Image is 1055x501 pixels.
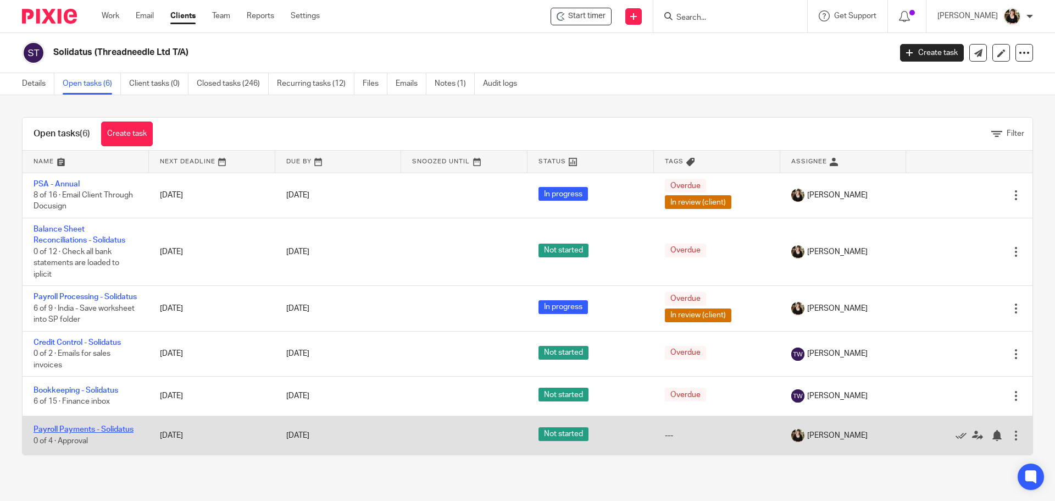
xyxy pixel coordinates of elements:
[53,47,718,58] h2: Solidatus (Threadneedle Ltd T/A)
[834,12,876,20] span: Get Support
[34,128,90,140] h1: Open tasks
[149,286,275,331] td: [DATE]
[286,248,309,256] span: [DATE]
[170,10,196,21] a: Clients
[286,191,309,199] span: [DATE]
[665,179,706,192] span: Overdue
[212,10,230,21] a: Team
[80,129,90,138] span: (6)
[136,10,154,21] a: Email
[101,122,153,146] a: Create task
[538,300,588,314] span: In progress
[791,245,804,258] img: Helen%20Campbell.jpeg
[807,430,868,441] span: [PERSON_NAME]
[791,389,804,403] img: svg%3E
[435,73,475,95] a: Notes (1)
[286,305,309,312] span: [DATE]
[665,292,706,306] span: Overdue
[538,346,588,360] span: Not started
[34,180,80,188] a: PSA - Annual
[63,73,121,95] a: Open tasks (6)
[34,387,118,394] a: Bookkeeping - Solidatus
[34,339,121,346] a: Credit Control - Solidatus
[665,388,706,401] span: Overdue
[900,44,964,62] a: Create task
[34,437,88,445] span: 0 of 4 · Approval
[807,246,868,257] span: [PERSON_NAME]
[1003,8,1021,25] img: Helen%20Campbell.jpeg
[197,73,269,95] a: Closed tasks (246)
[22,9,77,24] img: Pixie
[665,346,706,360] span: Overdue
[277,73,354,95] a: Recurring tasks (12)
[149,218,275,285] td: [DATE]
[34,225,125,244] a: Balance Sheet Reconciliations - Solidatus
[34,426,134,433] a: Payroll Payments - Solidatus
[538,187,588,201] span: In progress
[149,416,275,455] td: [DATE]
[538,388,588,401] span: Not started
[665,195,731,209] span: In review (client)
[34,350,110,369] span: 0 of 2 · Emails for sales invoices
[34,248,119,278] span: 0 of 12 · Check all bank statements are loaded to iplicit
[247,10,274,21] a: Reports
[1007,130,1024,137] span: Filter
[937,10,998,21] p: [PERSON_NAME]
[102,10,119,21] a: Work
[34,191,133,211] span: 8 of 16 · Email Client Through Docusign
[538,244,588,257] span: Not started
[396,73,426,95] a: Emails
[149,377,275,416] td: [DATE]
[363,73,387,95] a: Files
[568,10,606,22] span: Start timer
[286,350,309,357] span: [DATE]
[956,430,972,441] a: Mark as done
[22,73,54,95] a: Details
[807,348,868,359] span: [PERSON_NAME]
[791,302,804,315] img: Helen%20Campbell.jpeg
[807,190,868,201] span: [PERSON_NAME]
[291,10,320,21] a: Settings
[807,390,868,401] span: [PERSON_NAME]
[286,432,309,439] span: [DATE]
[286,392,309,400] span: [DATE]
[412,158,470,164] span: Snoozed Until
[807,303,868,314] span: [PERSON_NAME]
[34,305,135,324] span: 6 of 9 · India - Save worksheet into SP folder
[129,73,188,95] a: Client tasks (0)
[538,427,588,441] span: Not started
[791,348,804,361] img: svg%3E
[538,158,566,164] span: Status
[675,13,774,23] input: Search
[22,41,45,64] img: svg%3E
[483,73,525,95] a: Audit logs
[551,8,612,25] div: Solidatus (Threadneedle Ltd T/A)
[665,430,769,441] div: ---
[665,158,684,164] span: Tags
[149,173,275,218] td: [DATE]
[34,293,137,301] a: Payroll Processing - Solidatus
[149,331,275,376] td: [DATE]
[34,398,110,406] span: 6 of 15 · Finance inbox
[791,429,804,442] img: Helen%20Campbell.jpeg
[791,189,804,202] img: Helen%20Campbell.jpeg
[665,309,731,322] span: In review (client)
[665,244,706,257] span: Overdue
